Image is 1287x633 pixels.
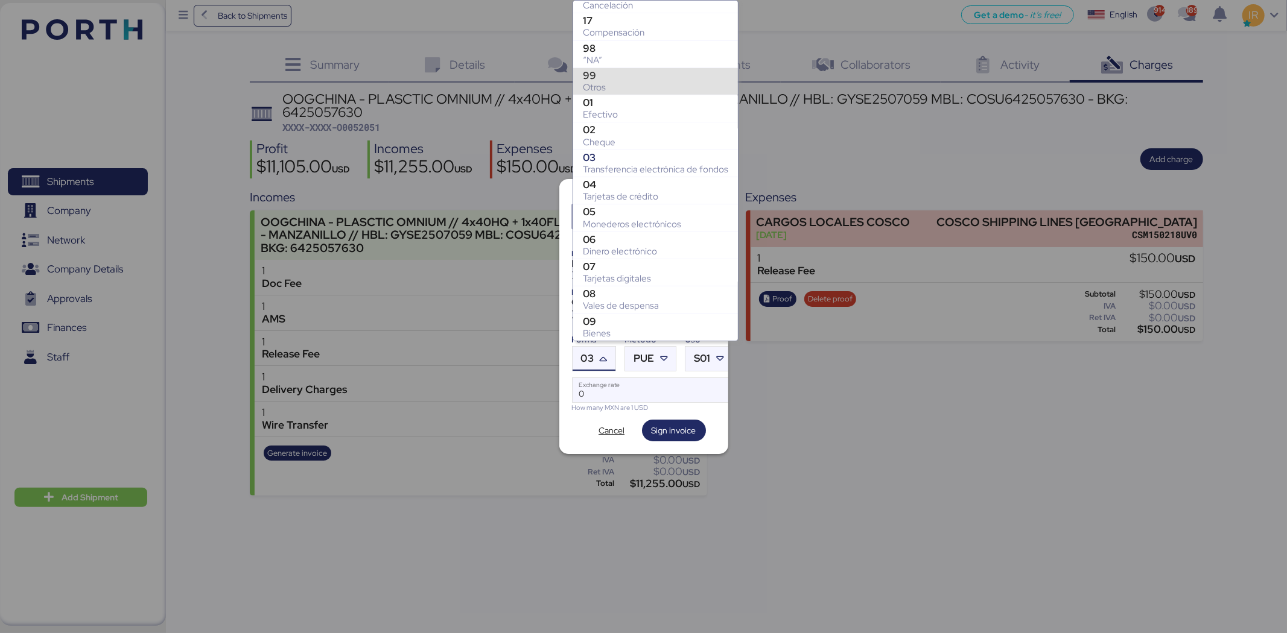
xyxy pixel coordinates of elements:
[634,353,654,364] span: PUE
[572,247,716,260] div: Emitter
[583,27,728,39] div: Compensación
[583,124,728,136] div: 02
[583,191,728,203] div: Tarjetas de crédito
[652,423,696,438] span: Sign invoice
[583,81,728,93] div: Otros
[581,353,594,364] span: 03
[642,420,706,441] button: Sign invoice
[572,269,716,282] div: ILO180306V24
[599,423,624,438] span: Cancel
[572,308,716,321] div: XEXX010101000
[583,96,728,109] div: 01
[583,163,728,175] div: Transferencia electrónica de fondos
[583,218,728,230] div: Monederos electrónicos
[572,333,616,346] div: Forma
[583,300,728,312] div: Vales de despensa
[583,315,728,327] div: 09
[572,403,733,413] div: How many MXN are 1 USD
[583,109,728,121] div: Efectivo
[572,258,716,269] div: IUNGO LOGISTICS SA DE CV
[583,206,728,218] div: 05
[573,378,732,402] input: Exchange rate
[572,286,716,298] div: Receiver
[583,288,728,300] div: 08
[583,178,728,191] div: 04
[583,272,728,285] div: Tarjetas digitales
[583,327,728,339] div: Bienes
[583,136,728,148] div: Cheque
[583,233,728,245] div: 06
[583,260,728,272] div: 07
[583,151,728,163] div: 03
[582,420,642,441] button: Cancel
[694,353,710,364] span: S01
[583,42,728,54] div: 98
[583,54,728,66] div: “NA”
[572,297,716,307] div: OOGCHINA SHIPPING
[583,69,728,81] div: 99
[583,14,728,27] div: 17
[583,245,728,257] div: Dinero electrónico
